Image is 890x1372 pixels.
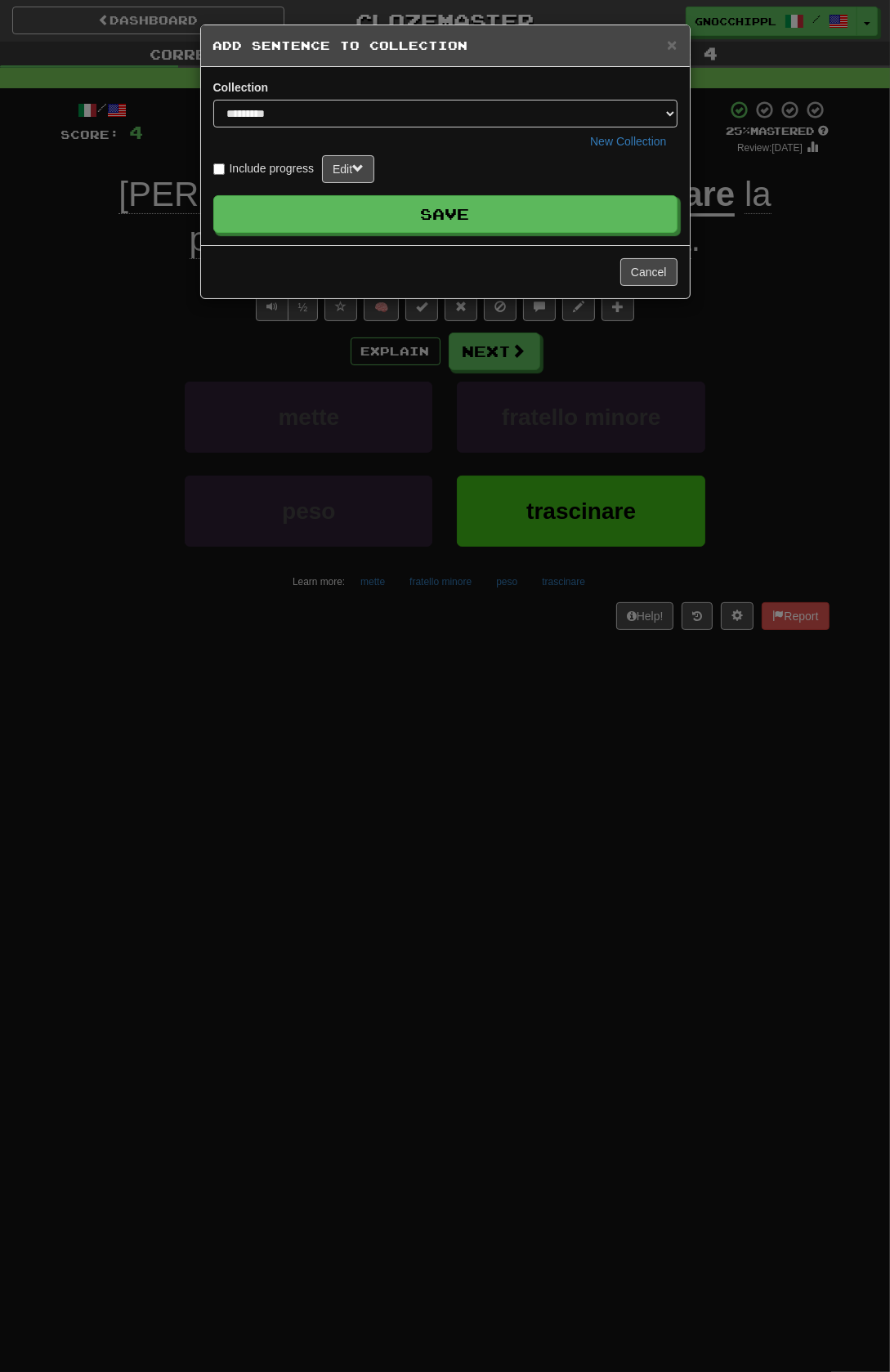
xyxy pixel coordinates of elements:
label: Collection [213,79,269,96]
h5: Add Sentence to Collection [213,38,678,54]
button: Edit [322,155,374,183]
label: Include progress [213,160,315,177]
button: Save [213,195,678,233]
button: Close [667,36,677,53]
button: New Collection [579,127,677,155]
input: Include progress [213,163,225,175]
button: Cancel [620,258,678,286]
span: × [667,35,677,54]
